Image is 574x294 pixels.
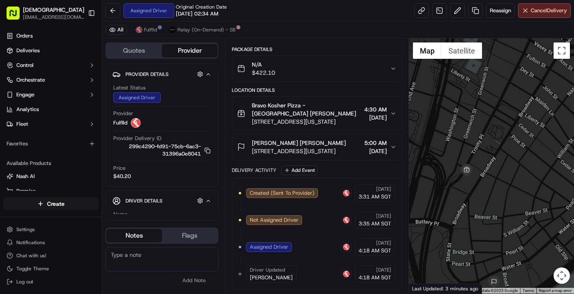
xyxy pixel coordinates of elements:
img: 1736555255976-a54dd68f-1ca7-489b-9aae-adbdc363a1c4 [8,78,23,93]
div: 📗 [8,120,15,126]
button: [DEMOGRAPHIC_DATA][EMAIL_ADDRESS][DOMAIN_NAME] [3,3,85,23]
span: 4:30 AM [364,105,387,114]
span: Map data ©2025 Google [473,288,518,293]
a: 💻API Documentation [66,116,135,130]
a: Deliveries [3,44,99,57]
button: Bravo Kosher Pizza - [GEOGRAPHIC_DATA] [PERSON_NAME][STREET_ADDRESS][US_STATE]4:30 AM[DATE] [232,96,401,131]
button: Reassign [486,3,515,18]
button: Map camera controls [554,267,570,284]
span: Provider [113,110,133,117]
span: [STREET_ADDRESS][US_STATE] [252,118,361,126]
button: Add Event [281,165,318,175]
span: Created (Sent To Provider) [250,189,314,197]
a: Open this area in Google Maps (opens a new window) [411,283,438,294]
div: We're available if you need us! [28,87,103,93]
button: Show satellite imagery [442,42,482,59]
span: [DATE] 02:34 AM [176,10,218,18]
div: Start new chat [28,78,134,87]
span: 3:31 AM SGT [359,193,391,200]
span: [PERSON_NAME] [PERSON_NAME] [252,139,346,147]
button: Log out [3,276,99,287]
img: profile_Fulflld_OnFleet_Thistle_SF.png [343,190,350,196]
button: Settings [3,224,99,235]
button: Notes [106,229,162,242]
button: Quotes [106,44,162,57]
a: Orders [3,29,99,42]
a: Nash AI [7,173,95,180]
button: N/A$422.10 [232,56,401,82]
button: Provider Details [112,67,211,81]
button: Toggle fullscreen view [554,42,570,59]
span: Orchestrate [16,76,45,84]
button: Control [3,59,99,72]
button: Notifications [3,237,99,248]
span: Price [113,165,126,172]
button: Engage [3,88,99,101]
span: [DATE] [376,240,391,246]
span: Bravo Kosher Pizza - [GEOGRAPHIC_DATA] [PERSON_NAME] [252,101,361,118]
span: Settings [16,226,35,233]
span: Driver Details [126,198,162,204]
button: Driver Details [112,194,211,207]
span: Pylon [81,139,99,145]
span: Assigned Driver [250,243,288,251]
button: Orchestrate [3,73,99,87]
span: API Documentation [77,119,131,127]
span: Fulflld [144,27,157,33]
div: Available Products [3,157,99,170]
a: Powered byPylon [58,138,99,145]
span: Control [16,62,34,69]
button: Start new chat [139,81,149,91]
span: Log out [16,278,33,285]
button: [PERSON_NAME] [PERSON_NAME][STREET_ADDRESS][US_STATE]5:00 AM[DATE] [232,134,401,160]
span: [DATE] [364,147,387,155]
input: Got a question? Start typing here... [21,53,147,62]
button: Fleet [3,118,99,131]
span: Reassign [490,7,511,14]
button: Promise [3,185,99,198]
span: $40.20 [113,173,131,180]
span: 3:35 AM SGT [359,220,391,227]
span: 5:00 AM [364,139,387,147]
span: Analytics [16,106,39,113]
img: relay_logo_black.png [169,27,176,33]
button: Flags [162,229,217,242]
span: Chat with us! [16,252,46,259]
span: N/A [252,60,275,69]
div: 💻 [69,120,76,126]
button: [EMAIL_ADDRESS][DOMAIN_NAME] [23,14,84,20]
span: [DEMOGRAPHIC_DATA] [23,6,84,14]
span: Relay (On-Demand) - SB [177,27,235,33]
span: Orders [16,32,33,40]
span: Provider Details [126,71,168,78]
span: Promise [16,187,36,195]
button: Toggle Theme [3,263,99,274]
button: Chat with us! [3,250,99,261]
span: Driver Updated [250,267,285,273]
button: Nash AI [3,170,99,183]
span: [DATE] [376,267,391,273]
span: Knowledge Base [16,119,63,127]
button: CancelDelivery [518,3,571,18]
span: 4:18 AM SGT [359,247,391,254]
span: Engage [16,91,34,98]
button: Fulflld [132,25,161,35]
div: Location Details [232,87,402,94]
div: Package Details [232,46,402,53]
span: [PERSON_NAME] [250,274,293,281]
span: [DATE] [376,186,391,192]
p: Welcome 👋 [8,33,149,46]
span: Fleet [16,120,28,128]
a: Report a map error [539,288,572,293]
span: Toggle Theme [16,265,49,272]
button: 299c4290-fd91-75cb-6ac3-31396a0e8041 [113,143,211,158]
span: Name [113,211,128,218]
button: Relay (On-Demand) - SB [166,25,239,35]
button: Show street map [413,42,442,59]
span: $422.10 [252,69,275,77]
img: Nash [8,9,25,25]
span: Provider Delivery ID [113,135,161,142]
a: Analytics [3,103,99,116]
a: Promise [7,187,95,195]
button: Create [3,197,99,210]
